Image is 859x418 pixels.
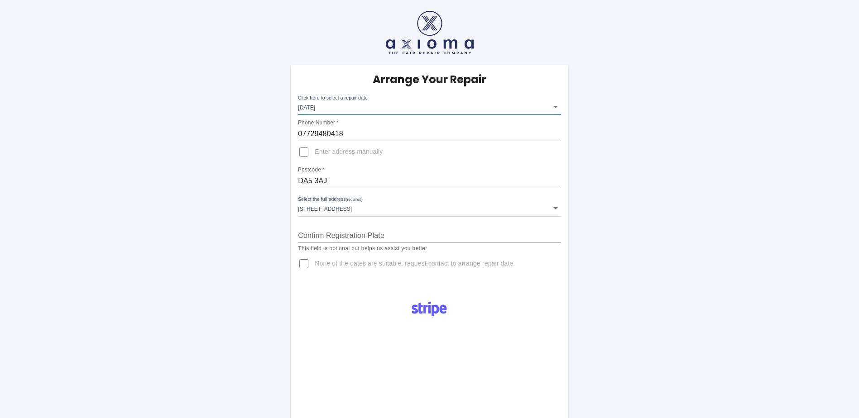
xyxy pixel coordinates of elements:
label: Click here to select a repair date [298,95,368,101]
p: This field is optional but helps us assist you better [298,244,561,253]
img: axioma [386,11,474,54]
label: Phone Number [298,119,338,127]
img: Logo [407,298,452,320]
small: (required) [346,198,363,202]
span: None of the dates are suitable, request contact to arrange repair date. [315,259,515,268]
span: Enter address manually [315,147,383,157]
div: [STREET_ADDRESS] [298,200,561,216]
h5: Arrange Your Repair [373,72,486,87]
div: [DATE] [298,99,561,115]
label: Postcode [298,166,324,174]
label: Select the full address [298,196,363,203]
